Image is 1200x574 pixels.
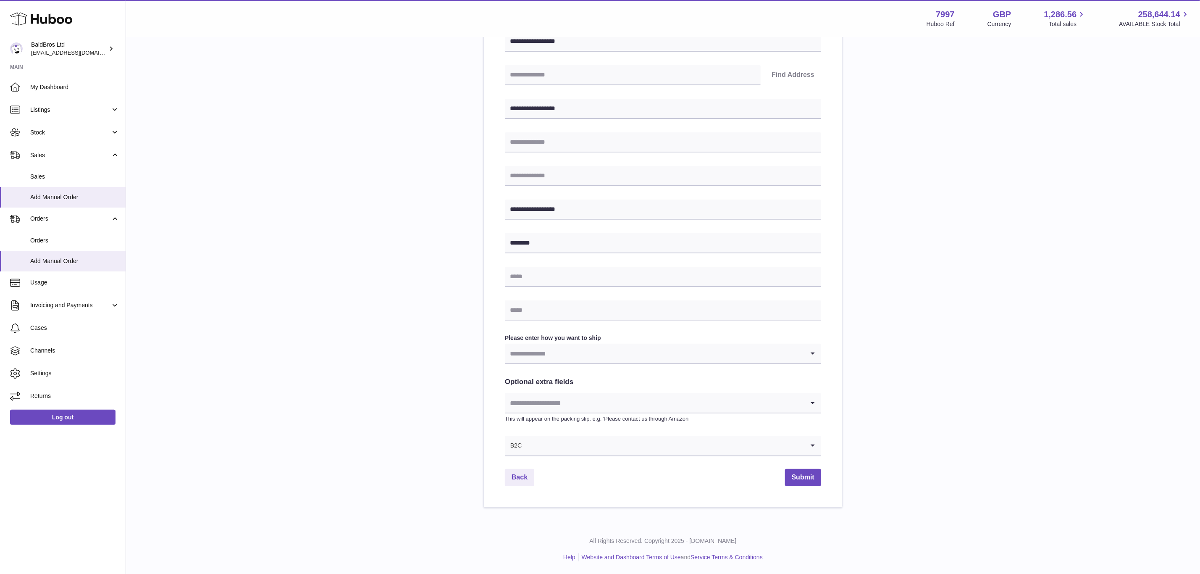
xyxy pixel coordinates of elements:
[30,392,119,400] span: Returns
[505,436,821,456] div: Search for option
[31,41,107,57] div: BaldBros Ltd
[691,554,763,561] a: Service Terms & Conditions
[30,279,119,287] span: Usage
[31,49,123,56] span: [EMAIL_ADDRESS][DOMAIN_NAME]
[133,537,1193,545] p: All Rights Reserved. Copyright 2025 - [DOMAIN_NAME]
[1044,9,1077,20] span: 1,286.56
[505,469,534,486] a: Back
[10,42,23,55] img: internalAdmin-7997@internal.huboo.com
[505,415,821,423] p: This will appear on the packing slip. e.g. 'Please contact us through Amazon'
[505,377,821,387] h2: Optional extra fields
[582,554,681,561] a: Website and Dashboard Terms of Use
[579,553,763,561] li: and
[505,436,522,456] span: B2C
[505,393,821,413] div: Search for option
[927,20,955,28] div: Huboo Ref
[936,9,955,20] strong: 7997
[30,369,119,377] span: Settings
[1119,20,1190,28] span: AVAILABLE Stock Total
[30,173,119,181] span: Sales
[1119,9,1190,28] a: 258,644.14 AVAILABLE Stock Total
[505,334,821,342] label: Please enter how you want to ship
[30,151,110,159] span: Sales
[10,410,116,425] a: Log out
[785,469,821,486] button: Submit
[505,393,804,413] input: Search for option
[30,193,119,201] span: Add Manual Order
[522,436,804,456] input: Search for option
[30,301,110,309] span: Invoicing and Payments
[30,347,119,355] span: Channels
[505,344,804,363] input: Search for option
[30,106,110,114] span: Listings
[30,237,119,245] span: Orders
[1138,9,1180,20] span: 258,644.14
[1049,20,1086,28] span: Total sales
[993,9,1011,20] strong: GBP
[1044,9,1087,28] a: 1,286.56 Total sales
[563,554,575,561] a: Help
[987,20,1011,28] div: Currency
[30,129,110,137] span: Stock
[30,215,110,223] span: Orders
[30,324,119,332] span: Cases
[505,344,821,364] div: Search for option
[30,83,119,91] span: My Dashboard
[30,257,119,265] span: Add Manual Order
